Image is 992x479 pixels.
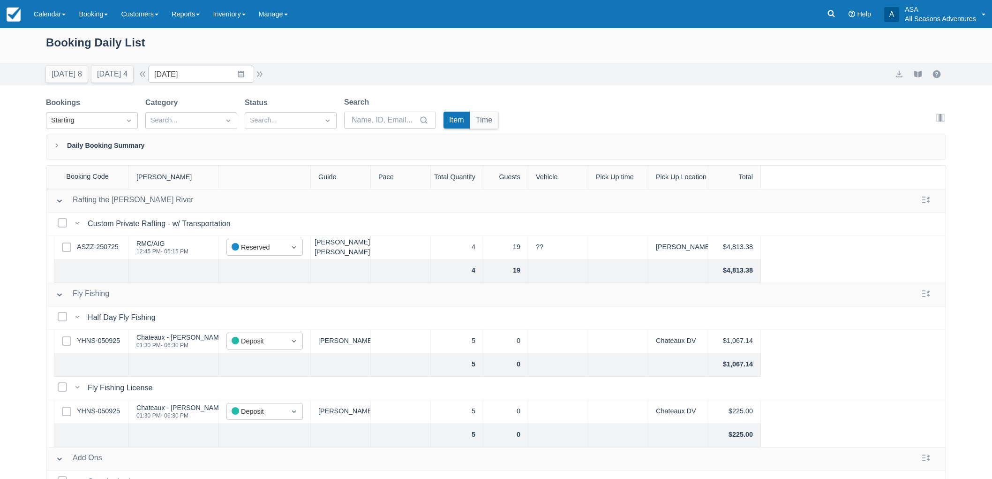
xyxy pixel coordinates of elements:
[51,115,116,126] div: Starting
[483,236,528,259] div: 19
[311,330,371,353] div: [PERSON_NAME]
[431,424,483,447] div: 5
[431,236,483,259] div: 4
[483,353,528,377] div: 0
[136,240,188,247] div: RMC/AIG
[88,218,234,229] div: Custom Private Rafting - w/ Transportation
[528,236,588,259] div: ??
[289,407,299,416] span: Dropdown icon
[371,166,431,189] div: Pace
[46,166,129,189] div: Booking Code
[849,11,855,17] i: Help
[648,166,708,189] div: Pick Up Location
[289,243,299,252] span: Dropdown icon
[708,400,761,424] div: $225.00
[46,34,946,61] div: Booking Daily List
[431,166,483,189] div: Total Quantity
[344,97,373,108] label: Search
[483,400,528,424] div: 0
[136,342,225,348] div: 01:30 PM - 06:30 PM
[708,236,761,259] div: $4,813.38
[443,112,470,129] button: Item
[905,14,976,23] p: All Seasons Adventures
[311,400,371,424] div: [PERSON_NAME]
[708,166,761,189] div: Total
[136,334,225,341] div: Chateaux - [PERSON_NAME]
[232,406,281,417] div: Deposit
[648,400,708,424] div: Chateaux DV
[136,249,188,254] div: 12:45 PM - 05:15 PM
[857,10,871,18] span: Help
[905,5,976,14] p: ASA
[483,330,528,353] div: 0
[528,166,588,189] div: Vehicle
[708,424,761,447] div: $225.00
[129,166,219,189] div: [PERSON_NAME]
[77,406,120,417] a: YHNS-050925
[91,66,133,83] button: [DATE] 4
[46,135,946,160] div: Daily Booking Summary
[483,166,528,189] div: Guests
[648,330,708,353] div: Chateaux DV
[483,424,528,447] div: 0
[232,242,281,253] div: Reserved
[648,236,708,259] div: [PERSON_NAME]
[323,116,332,125] span: Dropdown icon
[311,236,371,259] div: [PERSON_NAME], [PERSON_NAME], [PERSON_NAME], [PERSON_NAME]
[884,7,899,22] div: A
[77,336,120,346] a: YHNS-050925
[46,66,88,83] button: [DATE] 8
[52,286,113,303] button: Fly Fishing
[224,116,233,125] span: Dropdown icon
[124,116,134,125] span: Dropdown icon
[136,404,225,411] div: Chateaux - [PERSON_NAME]
[431,259,483,283] div: 4
[289,336,299,346] span: Dropdown icon
[88,312,159,323] div: Half Day Fly Fishing
[52,192,197,209] button: Rafting the [PERSON_NAME] River
[431,400,483,424] div: 5
[708,353,761,377] div: $1,067.14
[894,68,905,80] button: export
[145,97,181,108] label: Category
[88,382,156,394] div: Fly Fishing License
[232,336,281,347] div: Deposit
[46,97,84,108] label: Bookings
[431,330,483,353] div: 5
[352,112,417,129] input: Name, ID, Email...
[708,330,761,353] div: $1,067.14
[136,413,225,418] div: 01:30 PM - 06:30 PM
[708,259,761,283] div: $4,813.38
[470,112,498,129] button: Time
[7,8,21,22] img: checkfront-main-nav-mini-logo.png
[245,97,271,108] label: Status
[148,66,254,83] input: Date
[431,353,483,377] div: 5
[588,166,648,189] div: Pick Up time
[311,166,371,189] div: Guide
[483,259,528,283] div: 19
[77,242,119,252] a: ASZZ-250725
[52,450,106,467] button: Add Ons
